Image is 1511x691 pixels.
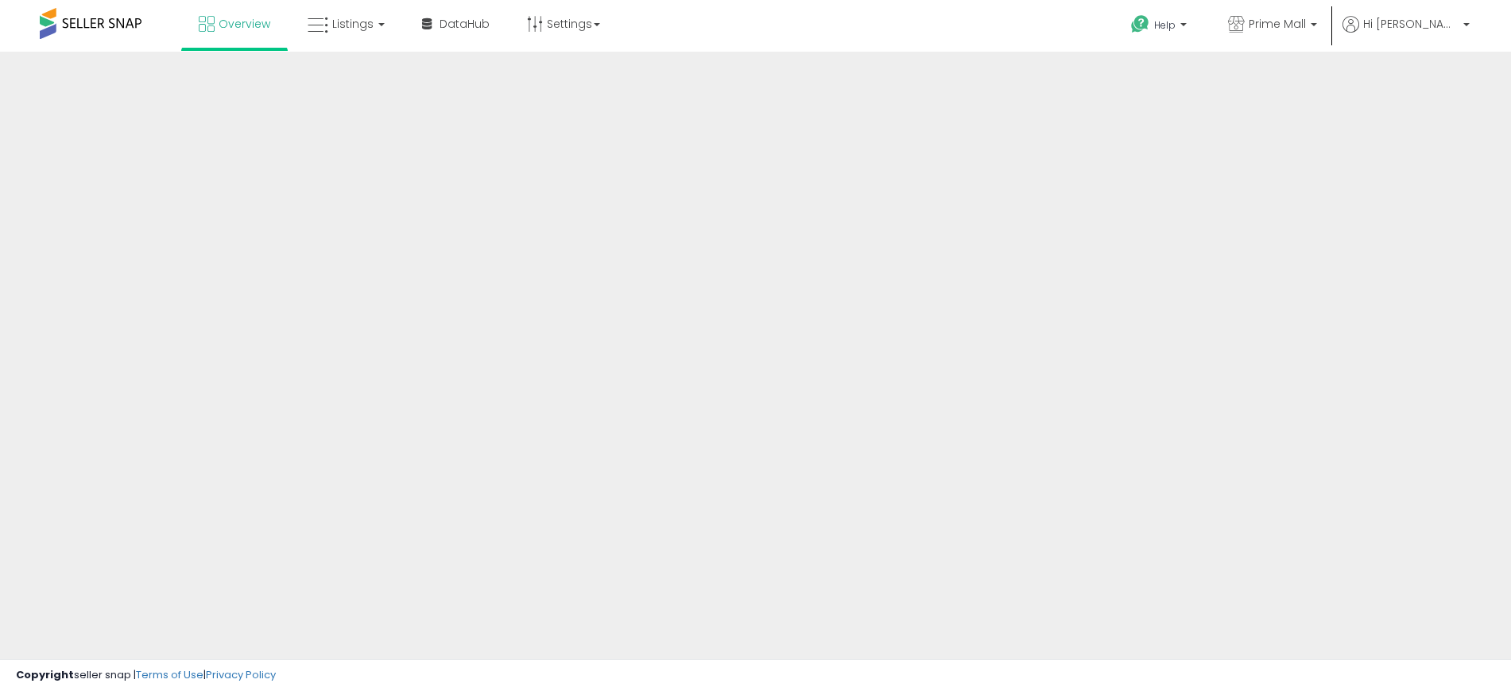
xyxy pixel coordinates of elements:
[1342,16,1470,52] a: Hi [PERSON_NAME]
[332,16,374,32] span: Listings
[1154,18,1176,32] span: Help
[1118,2,1203,52] a: Help
[136,667,203,682] a: Terms of Use
[440,16,490,32] span: DataHub
[219,16,270,32] span: Overview
[1249,16,1306,32] span: Prime Mall
[206,667,276,682] a: Privacy Policy
[1363,16,1459,32] span: Hi [PERSON_NAME]
[1130,14,1150,34] i: Get Help
[16,667,74,682] strong: Copyright
[16,668,276,683] div: seller snap | |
